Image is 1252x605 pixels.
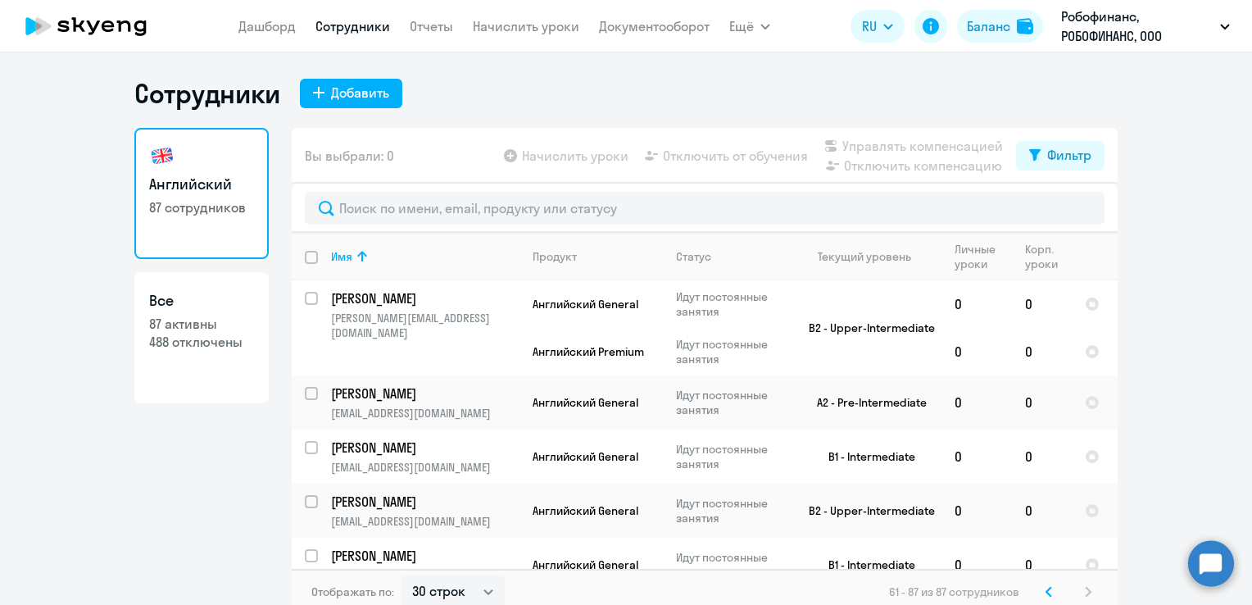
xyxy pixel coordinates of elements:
a: Английский87 сотрудников [134,128,269,259]
p: [EMAIL_ADDRESS][DOMAIN_NAME] [331,568,519,583]
p: Идут постоянные занятия [676,388,788,417]
td: 0 [941,484,1012,538]
p: [PERSON_NAME][EMAIL_ADDRESS][DOMAIN_NAME] [331,311,519,340]
a: [PERSON_NAME] [331,439,519,457]
td: B2 - Upper-Intermediate [789,280,941,375]
span: Ещё [729,16,754,36]
a: [PERSON_NAME] [331,289,519,307]
div: Баланс [967,16,1010,36]
div: Текущий уровень [818,249,911,264]
h3: Все [149,290,254,312]
div: Фильтр [1047,145,1091,165]
a: Документооборот [599,18,710,34]
a: Все87 активны488 отключены [134,272,269,403]
button: Робофинанс, РОБОФИНАНС, ООО [1053,7,1238,46]
span: Английский General [533,449,638,464]
img: english [149,143,175,169]
button: Фильтр [1016,141,1105,171]
td: 0 [941,430,1012,484]
h3: Английский [149,174,254,195]
button: RU [851,10,905,43]
td: 0 [1012,538,1072,592]
td: B2 - Upper-Intermediate [789,484,941,538]
td: 0 [1012,280,1072,328]
span: RU [862,16,877,36]
td: 0 [1012,328,1072,375]
span: Английский General [533,503,638,518]
span: 61 - 87 из 87 сотрудников [889,585,1019,599]
div: Текущий уровень [802,249,941,264]
td: 0 [1012,375,1072,430]
p: Идут постоянные занятия [676,496,788,525]
div: Добавить [331,83,389,102]
h1: Сотрудники [134,77,280,110]
td: 0 [941,538,1012,592]
p: Идут постоянные занятия [676,337,788,366]
td: 0 [1012,430,1072,484]
td: 0 [1012,484,1072,538]
p: Идут постоянные занятия [676,442,788,471]
div: Имя [331,249,352,264]
p: [EMAIL_ADDRESS][DOMAIN_NAME] [331,406,519,421]
td: B1 - Intermediate [789,430,941,484]
td: B1 - Intermediate [789,538,941,592]
td: A2 - Pre-Intermediate [789,375,941,430]
p: [PERSON_NAME] [331,439,516,457]
td: 0 [941,375,1012,430]
a: Отчеты [410,18,453,34]
p: [PERSON_NAME] [331,289,516,307]
button: Ещё [729,10,770,43]
a: [PERSON_NAME] [331,493,519,511]
span: Английский Premium [533,344,644,359]
p: [PERSON_NAME] [331,493,516,511]
span: Отображать по: [311,585,394,599]
p: 488 отключены [149,333,254,351]
p: [EMAIL_ADDRESS][DOMAIN_NAME] [331,514,519,529]
p: [PERSON_NAME] [331,547,516,565]
p: Идут постоянные занятия [676,550,788,580]
div: Имя [331,249,519,264]
p: 87 сотрудников [149,198,254,216]
a: Начислить уроки [473,18,579,34]
img: balance [1017,18,1033,34]
button: Балансbalance [957,10,1043,43]
a: [PERSON_NAME] [331,547,519,565]
span: Английский General [533,557,638,572]
span: Английский General [533,395,638,410]
p: 87 активны [149,315,254,333]
input: Поиск по имени, email, продукту или статусу [305,192,1105,225]
a: Сотрудники [315,18,390,34]
span: Английский General [533,297,638,312]
div: Корп. уроки [1025,242,1071,271]
div: Продукт [533,249,577,264]
div: Личные уроки [955,242,1011,271]
div: Статус [676,249,711,264]
td: 0 [941,280,1012,328]
p: Идут постоянные занятия [676,289,788,319]
p: [PERSON_NAME] [331,384,516,403]
span: Вы выбрали: 0 [305,146,394,166]
td: 0 [941,328,1012,375]
a: [PERSON_NAME] [331,384,519,403]
p: [EMAIL_ADDRESS][DOMAIN_NAME] [331,460,519,475]
a: Дашборд [238,18,296,34]
p: Робофинанс, РОБОФИНАНС, ООО [1061,7,1213,46]
button: Добавить [300,79,402,108]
